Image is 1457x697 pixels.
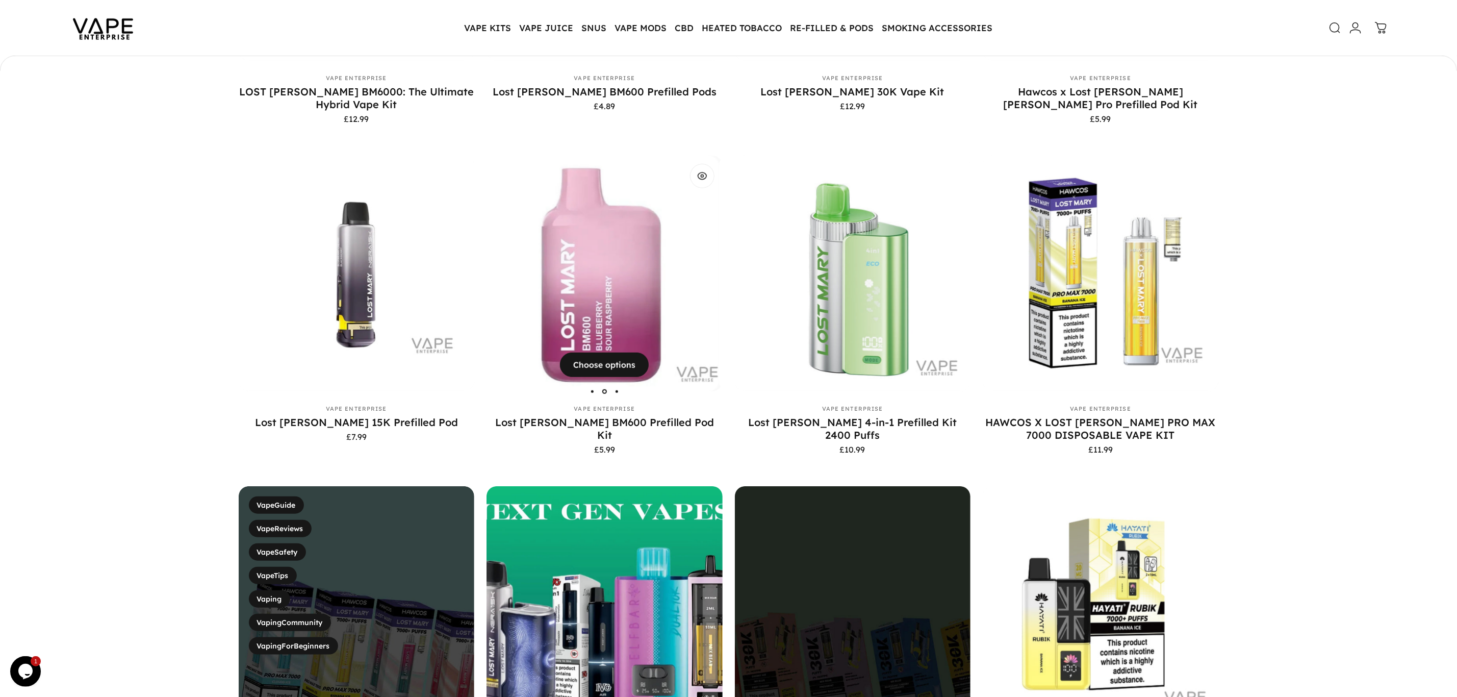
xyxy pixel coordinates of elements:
a: Vape Enterprise [1070,405,1132,412]
img: Lost Mary BM600 Prefilled Pod Kit [483,156,719,392]
span: £10.99 [840,445,865,454]
a: Vape Enterprise [822,74,883,82]
span: £4.89 [594,102,615,110]
button: Choose options [560,353,649,377]
a: LOST [PERSON_NAME] BM6000: The Ultimate Hybrid Vape Kit [239,85,474,111]
a: Vape Enterprise [822,405,883,412]
a: Lost [PERSON_NAME] 4-in-1 Prefilled Kit 2400 Puffs [748,416,957,441]
span: £11.99 [1088,445,1113,454]
a: VapeSafety [249,543,306,561]
div: Domain Overview [39,60,91,67]
img: tab_keywords_by_traffic_grey.svg [101,59,110,67]
a: VapeGuide [249,496,304,514]
img: Lost Mary BM600 Prefilled Pod Kit [719,156,955,392]
a: Lost [PERSON_NAME] 15K Prefilled Pod [255,416,458,429]
a: Lost Mary 4-in-1 Prefilled Kit 2400 Puffs [735,156,971,392]
a: Hawcos x Lost [PERSON_NAME] [PERSON_NAME] Pro Prefilled Pod Kit [1004,85,1198,111]
a: VapingCommunity [249,614,331,631]
a: HAWCOS X LOST MARY PRO MAX 7000 DISPOSABLE VAPE KIT [983,156,1219,392]
iframe: chat widget [10,656,43,687]
img: logo_orange.svg [16,16,24,24]
img: Lost Mary 4-in-1 [735,156,971,392]
summary: VAPE MODS [611,17,671,39]
a: Vape Enterprise [326,405,387,412]
summary: CBD [671,17,698,39]
summary: SMOKING ACCESSORIES [878,17,997,39]
img: HAWCOS X LOST MARY PRO MAX 7000 [983,156,1219,392]
span: £12.99 [840,102,865,110]
a: VapeReviews [249,520,312,537]
span: £7.99 [346,433,367,441]
a: 0 items [1370,17,1392,39]
a: Vape Enterprise [1070,74,1132,82]
img: tab_domain_overview_orange.svg [28,59,36,67]
a: VapingForBeginners [249,637,338,655]
span: £12.99 [344,115,369,123]
a: Lost [PERSON_NAME] BM600 Prefilled Pods [493,85,717,98]
span: £5.99 [1090,115,1111,123]
div: v 4.0.25 [29,16,50,24]
span: £5.99 [594,445,615,454]
summary: HEATED TOBACCO [698,17,786,39]
img: website_grey.svg [16,27,24,35]
nav: Primary [461,17,997,39]
a: Vape Enterprise [326,74,387,82]
summary: VAPE KITS [461,17,516,39]
div: Domain: [DOMAIN_NAME] [27,27,112,35]
img: Vape Enterprise [57,4,149,52]
a: Vaping [249,590,290,608]
div: Keywords by Traffic [113,60,172,67]
a: Lost Mary BM600 Prefilled Pod Kit [487,156,723,392]
summary: SNUS [578,17,611,39]
a: HAWCOS X LOST [PERSON_NAME] PRO MAX 7000 DISPOSABLE VAPE KIT [986,416,1216,441]
img: Lost Mary Nera 15K Prefilled Pod [239,156,475,392]
a: Vape Enterprise [574,74,635,82]
a: Lost [PERSON_NAME] BM600 Prefilled Pod Kit [495,416,714,441]
a: VapeTips [249,567,297,584]
summary: RE-FILLED & PODS [786,17,878,39]
a: Vape Enterprise [574,405,635,412]
a: Lost [PERSON_NAME] 30K Vape Kit [761,85,944,98]
summary: VAPE JUICE [516,17,578,39]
